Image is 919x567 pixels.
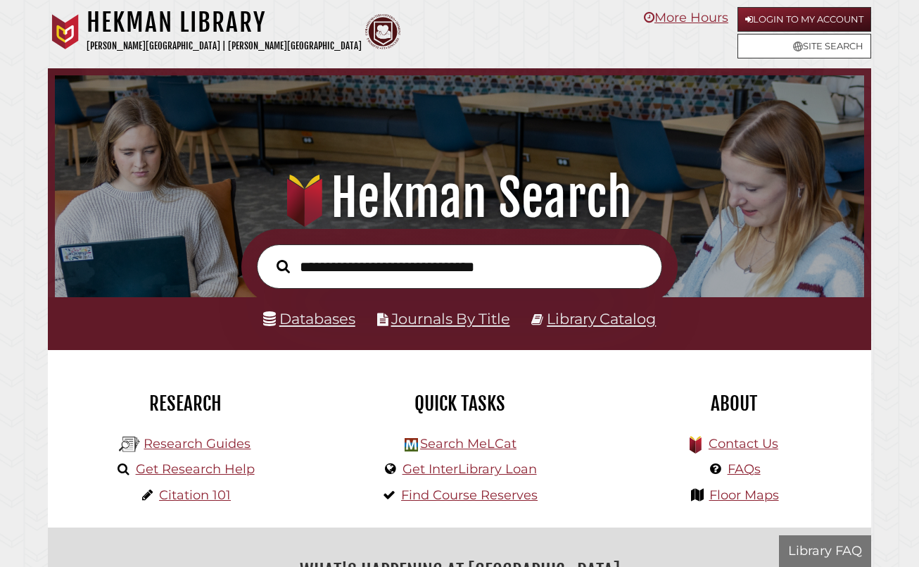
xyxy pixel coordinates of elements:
[405,438,418,451] img: Hekman Library Logo
[48,14,83,49] img: Calvin University
[119,434,140,455] img: Hekman Library Logo
[709,487,779,503] a: Floor Maps
[728,461,761,477] a: FAQs
[401,487,538,503] a: Find Course Reserves
[144,436,251,451] a: Research Guides
[547,310,656,328] a: Library Catalog
[159,487,231,503] a: Citation 101
[420,436,516,451] a: Search MeLCat
[136,461,255,477] a: Get Research Help
[263,310,355,328] a: Databases
[69,167,851,229] h1: Hekman Search
[87,38,362,54] p: [PERSON_NAME][GEOGRAPHIC_DATA] | [PERSON_NAME][GEOGRAPHIC_DATA]
[403,461,537,477] a: Get InterLibrary Loan
[737,34,871,58] a: Site Search
[607,392,861,416] h2: About
[333,392,586,416] h2: Quick Tasks
[277,259,290,274] i: Search
[87,7,362,38] h1: Hekman Library
[365,14,400,49] img: Calvin Theological Seminary
[709,436,778,451] a: Contact Us
[270,256,297,277] button: Search
[58,392,312,416] h2: Research
[644,10,728,25] a: More Hours
[391,310,510,328] a: Journals By Title
[737,7,871,32] a: Login to My Account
